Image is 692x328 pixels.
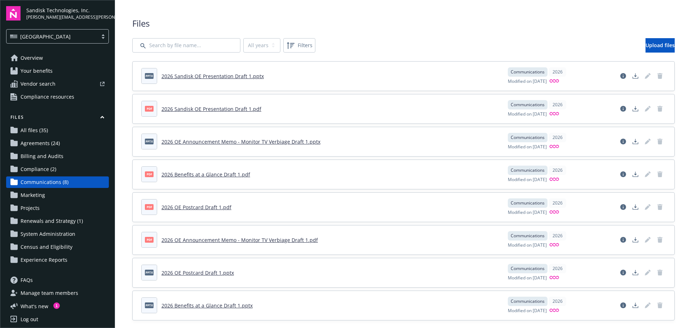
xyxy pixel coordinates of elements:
span: Communications [511,200,545,206]
a: Download document [630,267,641,278]
span: Edit document [642,169,653,180]
span: Upload files [646,42,675,49]
a: FAQs [6,274,109,286]
a: Download document [630,169,641,180]
div: 2026 [549,297,566,306]
a: View file details [617,300,629,311]
button: Filters [283,38,315,53]
a: Download document [630,300,641,311]
div: 2026 [549,133,566,142]
a: Upload files [646,38,675,53]
span: Projects [21,202,40,214]
a: View file details [617,70,629,82]
span: Communications [511,69,545,75]
a: 2026 Sandisk OE Presentation Draft 1.pptx [161,73,264,80]
span: Overview [21,52,43,64]
a: All files (35) [6,125,109,136]
span: pptx [145,139,154,144]
span: Delete document [654,234,666,246]
span: Billing and Audits [21,150,63,162]
span: pdf [145,237,154,242]
div: 2026 [549,67,566,77]
a: 2026 OE Announcement Memo - Monitor TV Verbiage Draft 1.pdf [161,237,318,243]
span: Modified on [DATE] [508,78,547,85]
div: 2026 [549,100,566,109]
span: Delete document [654,136,666,147]
span: Compliance resources [21,91,74,103]
span: Marketing [21,189,45,201]
span: Experience Reports [21,254,67,266]
span: Communications [511,102,545,108]
span: Communications [511,167,545,174]
span: Delete document [654,267,666,278]
span: Vendor search [21,78,56,90]
span: pptx [145,73,154,78]
a: View file details [617,103,629,114]
span: [PERSON_NAME][EMAIL_ADDRESS][PERSON_NAME][DOMAIN_NAME] [26,14,109,21]
span: Delete document [654,300,666,311]
a: Edit document [642,267,653,278]
a: Your benefits [6,65,109,77]
div: 2026 [549,166,566,175]
span: [GEOGRAPHIC_DATA] [10,33,94,40]
a: Download document [630,103,641,114]
span: Communications [511,134,545,141]
span: Filters [285,40,314,51]
a: View file details [617,136,629,147]
span: Edit document [642,103,653,114]
span: pptx [145,270,154,275]
span: Modified on [DATE] [508,144,547,150]
button: Sandisk Technologies, Inc.[PERSON_NAME][EMAIL_ADDRESS][PERSON_NAME][DOMAIN_NAME] [26,6,109,21]
a: Marketing [6,189,109,201]
a: 2026 OE Announcement Memo - Monitor TV Verbiage Draft 1.pptx [161,138,320,145]
a: Experience Reports [6,254,109,266]
span: Files [132,17,675,30]
span: Modified on [DATE] [508,111,547,118]
a: Edit document [642,70,653,82]
a: View file details [617,201,629,213]
a: 2026 Benefits at a Glance Draft 1.pdf [161,171,250,178]
span: Agreements (24) [21,138,60,149]
a: View file details [617,169,629,180]
span: Modified on [DATE] [508,176,547,183]
span: Modified on [DATE] [508,275,547,282]
a: Projects [6,202,109,214]
a: 2026 Sandisk OE Presentation Draft 1.pdf [161,105,261,112]
span: System Administration [21,228,75,240]
span: Delete document [654,169,666,180]
a: 2026 Benefits at a Glance Draft 1.pptx [161,302,253,309]
span: pptx [145,302,154,308]
a: Census and Eligibility [6,241,109,253]
div: Log out [21,314,38,325]
a: View file details [617,234,629,246]
a: Download document [630,70,641,82]
span: What ' s new [21,302,48,310]
span: Delete document [654,201,666,213]
span: Manage team members [21,287,78,299]
span: [GEOGRAPHIC_DATA] [20,33,71,40]
span: Edit document [642,136,653,147]
span: FAQs [21,274,33,286]
a: Edit document [642,201,653,213]
span: pdf [145,171,154,177]
span: Communications [511,265,545,272]
span: Delete document [654,70,666,82]
a: Compliance (2) [6,163,109,175]
span: Census and Eligibility [21,241,72,253]
button: Files [6,114,109,123]
span: Your benefits [21,65,53,77]
a: View file details [617,267,629,278]
span: Modified on [DATE] [508,242,547,249]
a: Renewals and Strategy (1) [6,215,109,227]
a: Edit document [642,234,653,246]
a: Download document [630,234,641,246]
span: Delete document [654,103,666,114]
